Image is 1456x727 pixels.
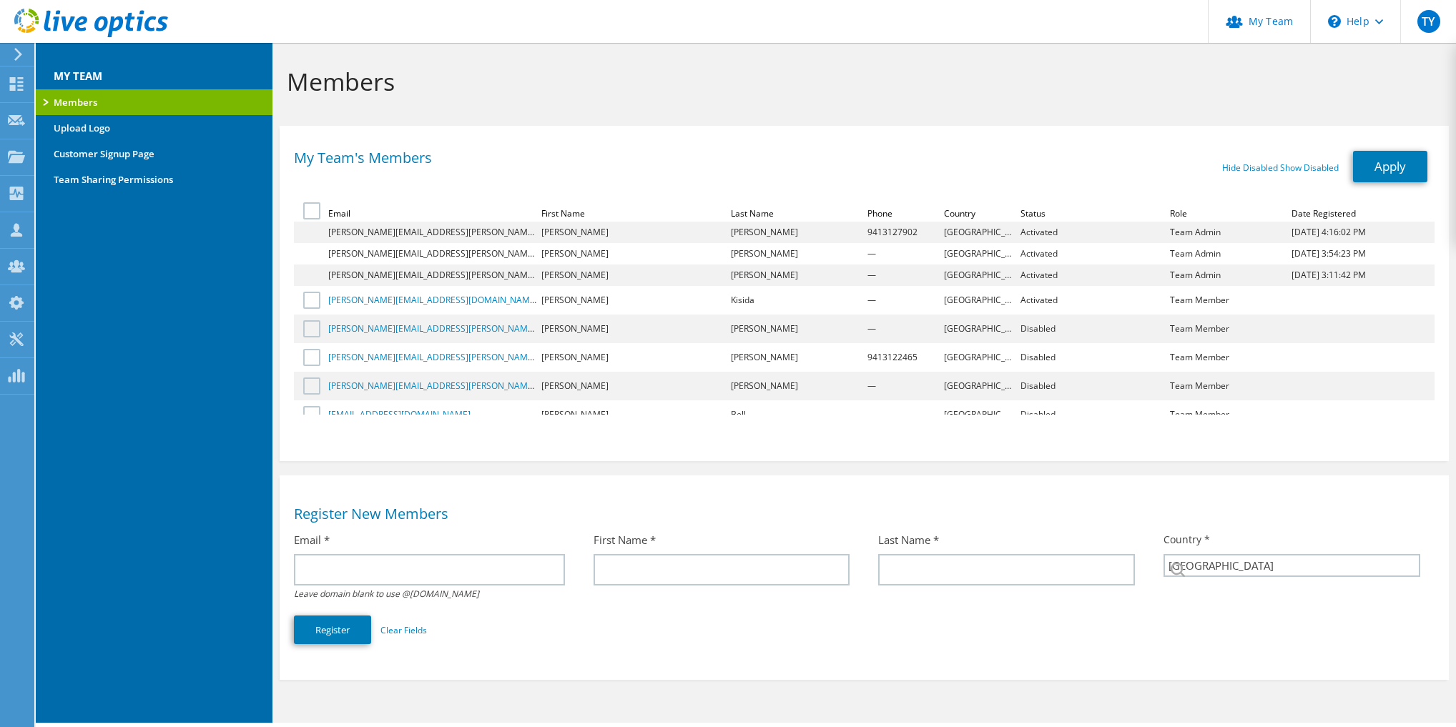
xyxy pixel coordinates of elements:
[942,264,1018,286] td: [GEOGRAPHIC_DATA]
[1168,315,1289,343] td: Team Member
[539,286,728,315] td: [PERSON_NAME]
[729,243,865,264] td: [PERSON_NAME]
[1353,151,1427,182] a: Apply
[294,507,1427,521] h1: Register New Members
[1289,222,1435,243] td: [DATE] 4:16:02 PM
[1018,222,1168,243] td: Activated
[1222,162,1278,174] a: Hide Disabled
[326,264,540,286] td: [PERSON_NAME][EMAIL_ADDRESS][PERSON_NAME][DOMAIN_NAME]
[294,533,330,547] label: Email *
[328,294,538,306] a: [PERSON_NAME][EMAIL_ADDRESS][DOMAIN_NAME]
[1168,222,1289,243] td: Team Admin
[1168,372,1289,400] td: Team Member
[539,400,728,429] td: [PERSON_NAME]
[942,243,1018,264] td: [GEOGRAPHIC_DATA]
[1280,162,1339,174] a: Show Disabled
[729,400,865,429] td: Bell
[1020,207,1067,219] div: Status
[539,343,728,372] td: [PERSON_NAME]
[865,222,942,243] td: 9413127902
[1168,400,1289,429] td: Team Member
[942,315,1018,343] td: [GEOGRAPHIC_DATA]
[729,222,865,243] td: [PERSON_NAME]
[36,141,272,167] a: Customer Signup Page
[729,286,865,315] td: Kisida
[729,372,865,400] td: [PERSON_NAME]
[865,286,942,315] td: —
[1018,286,1168,315] td: Activated
[865,243,942,264] td: —
[326,243,540,264] td: [PERSON_NAME][EMAIL_ADDRESS][PERSON_NAME][DOMAIN_NAME]
[729,315,865,343] td: [PERSON_NAME]
[539,243,728,264] td: [PERSON_NAME]
[1018,372,1168,400] td: Disabled
[328,380,605,392] a: [PERSON_NAME][EMAIL_ADDRESS][PERSON_NAME][DOMAIN_NAME]
[865,315,942,343] td: —
[294,615,371,644] button: Register
[1018,400,1168,429] td: Disabled
[1289,243,1435,264] td: [DATE] 3:54:23 PM
[1417,10,1440,33] span: TY
[865,400,942,429] td: —
[865,264,942,286] td: —
[942,286,1018,315] td: [GEOGRAPHIC_DATA]
[1328,15,1341,28] svg: \n
[539,264,728,286] td: [PERSON_NAME]
[328,408,471,420] a: [EMAIL_ADDRESS][DOMAIN_NAME]
[1018,264,1168,286] td: Activated
[942,343,1018,372] td: [GEOGRAPHIC_DATA]
[36,89,272,115] a: Members
[1168,264,1289,286] td: Team Admin
[1018,343,1168,372] td: Disabled
[1164,533,1210,547] label: Country *
[729,264,865,286] td: [PERSON_NAME]
[944,207,997,219] div: Country
[1018,315,1168,343] td: Disabled
[1168,243,1289,264] td: Team Admin
[380,624,427,636] a: Clear Fields
[36,115,272,141] a: Upload Logo
[867,207,914,219] div: Phone
[328,322,605,335] a: [PERSON_NAME][EMAIL_ADDRESS][PERSON_NAME][DOMAIN_NAME]
[303,202,324,219] label: Select one or more accounts below
[1018,243,1168,264] td: Activated
[326,222,540,243] td: [PERSON_NAME][EMAIL_ADDRESS][PERSON_NAME][DOMAIN_NAME]
[878,533,939,547] label: Last Name *
[36,167,272,192] a: Team Sharing Permissions
[942,372,1018,400] td: [GEOGRAPHIC_DATA]
[731,207,795,219] div: Last Name
[541,207,606,219] div: First Name
[1170,207,1209,219] div: Role
[594,533,656,547] label: First Name *
[539,372,728,400] td: [PERSON_NAME]
[1168,343,1289,372] td: Team Member
[942,222,1018,243] td: [GEOGRAPHIC_DATA]
[865,372,942,400] td: —
[865,343,942,372] td: 9413122465
[287,66,1435,97] h1: Members
[1292,207,1377,219] div: Date Registered
[1289,264,1435,286] td: [DATE] 3:11:42 PM
[729,343,865,372] td: [PERSON_NAME]
[36,54,272,84] h3: MY TEAM
[328,207,372,219] div: Email
[1168,286,1289,315] td: Team Member
[539,222,728,243] td: [PERSON_NAME]
[328,351,605,363] a: [PERSON_NAME][EMAIL_ADDRESS][PERSON_NAME][DOMAIN_NAME]
[294,588,479,600] i: Leave domain blank to use @[DOMAIN_NAME]
[539,315,728,343] td: [PERSON_NAME]
[942,400,1018,429] td: [GEOGRAPHIC_DATA]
